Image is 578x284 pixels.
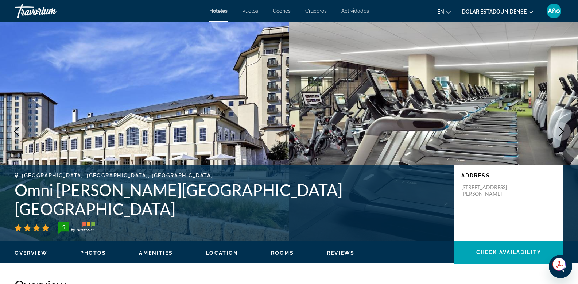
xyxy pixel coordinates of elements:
[462,9,527,15] font: Dólar estadounidense
[549,255,572,278] iframe: Botón para iniciar la ventana de mensajería
[462,6,534,17] button: Cambiar moneda
[209,8,228,14] a: Hoteles
[548,7,560,15] font: Año
[341,8,369,14] a: Actividades
[206,250,238,256] span: Location
[327,250,355,256] span: Reviews
[206,250,238,256] button: Location
[22,173,213,179] span: [GEOGRAPHIC_DATA], [GEOGRAPHIC_DATA], [GEOGRAPHIC_DATA]
[461,173,556,179] p: Address
[305,8,327,14] a: Cruceros
[552,122,571,141] button: Next image
[56,223,71,231] div: 5
[271,250,294,256] button: Rooms
[242,8,258,14] a: Vuelos
[461,184,520,197] p: [STREET_ADDRESS][PERSON_NAME]
[437,9,444,15] font: en
[80,250,106,256] button: Photos
[15,1,88,20] a: Travorium
[15,250,47,256] button: Overview
[58,222,95,234] img: trustyou-badge-hor.svg
[454,241,563,264] button: Check Availability
[437,6,451,17] button: Cambiar idioma
[139,250,173,256] button: Amenities
[327,250,355,256] button: Reviews
[476,249,541,255] span: Check Availability
[273,8,291,14] a: Coches
[139,250,173,256] span: Amenities
[544,3,563,19] button: Menú de usuario
[80,250,106,256] span: Photos
[7,122,26,141] button: Previous image
[15,250,47,256] span: Overview
[15,180,447,218] h1: Omni [PERSON_NAME][GEOGRAPHIC_DATA] [GEOGRAPHIC_DATA]
[271,250,294,256] span: Rooms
